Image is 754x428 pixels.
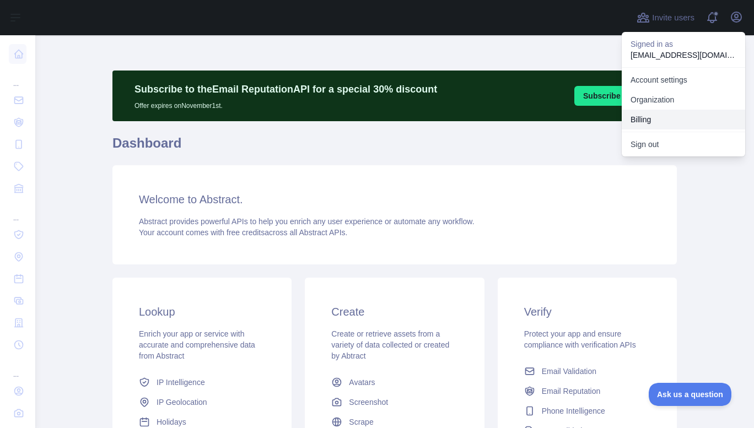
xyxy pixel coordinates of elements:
button: Sign out [622,134,745,154]
span: Enrich your app or service with accurate and comprehensive data from Abstract [139,329,255,360]
h3: Welcome to Abstract. [139,192,650,207]
div: ... [9,66,26,88]
span: IP Geolocation [157,397,207,408]
span: Abstract provides powerful APIs to help you enrich any user experience or automate any workflow. [139,217,475,226]
p: Subscribe to the Email Reputation API for a special 30 % discount [134,82,437,97]
span: Email Reputation [542,386,601,397]
span: Email Validation [542,366,596,377]
span: Scrape [349,416,373,427]
a: Organization [622,90,745,110]
h3: Verify [524,304,650,319]
a: Account settings [622,70,745,90]
span: Screenshot [349,397,388,408]
p: Offer expires on November 1st. [134,97,437,110]
h1: Dashboard [112,134,677,161]
div: ... [9,201,26,223]
button: Subscribe [DATE] [574,86,657,106]
a: IP Intelligence [134,372,270,392]
p: [EMAIL_ADDRESS][DOMAIN_NAME] [631,50,736,61]
a: Email Validation [520,361,655,381]
iframe: Toggle Customer Support [649,383,732,406]
span: Protect your app and ensure compliance with verification APIs [524,329,636,349]
button: Billing [622,110,745,129]
button: Invite users [634,9,697,26]
span: free credits [227,228,265,237]
h3: Create [331,304,457,319]
span: Avatars [349,377,375,388]
span: Create or retrieve assets from a variety of data collected or created by Abtract [331,329,449,360]
span: Invite users [652,12,694,24]
h3: Lookup [139,304,265,319]
span: Your account comes with across all Abstract APIs. [139,228,347,237]
a: Phone Intelligence [520,401,655,421]
a: IP Geolocation [134,392,270,412]
span: IP Intelligence [157,377,205,388]
div: ... [9,357,26,379]
p: Signed in as [631,39,736,50]
a: Avatars [327,372,462,392]
span: Phone Intelligence [542,405,605,416]
a: Screenshot [327,392,462,412]
span: Holidays [157,416,186,427]
a: Email Reputation [520,381,655,401]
